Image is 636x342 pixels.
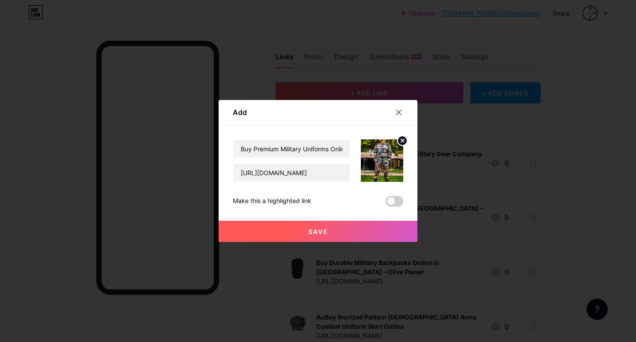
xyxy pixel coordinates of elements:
[233,140,350,158] input: Title
[308,228,328,235] span: Save
[233,164,350,181] input: URL
[361,139,403,182] img: link_thumbnail
[233,107,247,118] div: Add
[233,196,311,207] div: Make this a highlighted link
[219,221,417,242] button: Save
